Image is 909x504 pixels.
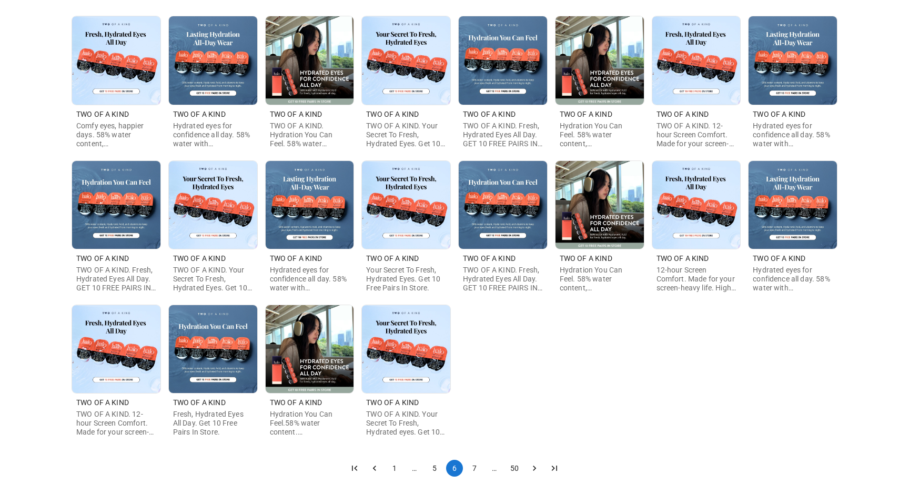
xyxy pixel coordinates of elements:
span: TWO OF A KIND. Your Secret To Fresh, Hydrated Eyes. Get 10 Free Pairs In Store. [173,266,252,300]
span: Comfy eyes, happier days. 58% water content, [MEDICAL_DATA], and vitamins to keep your eyes fresh... [76,122,155,192]
span: TWO OF A KIND [366,110,419,118]
span: TWO OF A KIND [76,254,129,263]
button: Go to next page [526,460,543,477]
span: TWO OF A KIND [173,398,226,407]
span: TWO OF A KIND [270,254,322,263]
span: TWO OF A KIND. Hydration You Can Feel. 58% water content. [MEDICAL_DATA]. Get 10 free pairs in st... [270,122,342,174]
span: TWO OF A KIND [366,254,419,263]
span: TWO OF A KIND [753,110,805,118]
span: Hydration You Can Feel.58% water content.[MEDICAL_DATA].vitamins to keep your eyes fresh and hydr... [270,410,357,471]
button: Go to first page [346,460,363,477]
span: TWO OF A KIND. Your Secret To Fresh, Hydrated Eyes. Get 10 Free Pairs In Store. [366,122,445,156]
img: Image [72,16,160,105]
button: page 6 [446,460,463,477]
img: Image [362,161,450,249]
img: Image [652,16,741,105]
span: 12-hour Screen Comfort. Made for your screen-heavy life. High water content, all-day comfort. Pau... [656,266,736,345]
img: Image [362,16,450,105]
span: Your Secret To Fresh, Hydrated Eyes. Get 10 Free Pairs In Store. [366,266,440,292]
img: Image [459,161,547,249]
img: Image [169,16,257,105]
span: Hydrated eyes for confidence all day. 58% water with [MEDICAL_DATA]. Get 10 free pairs in store. [173,122,250,165]
span: TWO OF A KIND [270,398,322,407]
img: Image [266,305,354,394]
span: TWO OF A KIND. 12-hour Screen Comfort. Made for your screen-heavy life. High water content, all-d... [76,410,155,498]
button: Go to page 50 [506,460,523,477]
span: TWO OF A KIND. Fresh, Hydrated Eyes All Day. GET 10 FREE PAIRS IN STORE. [463,266,542,300]
div: … [486,463,503,473]
span: TWO OF A KIND [656,254,709,263]
img: Image [266,161,354,249]
img: Image [72,161,160,249]
img: Image [169,305,257,394]
span: TWO OF A KIND [560,110,612,118]
span: Fresh, Hydrated Eyes All Day. Get 10 Free Pairs In Store. [173,410,244,436]
img: Image [652,161,741,249]
span: TWO OF A KIND. Your Secret To Fresh, Hydrated eyes. Get 10 FREE PAIRS IN STORE. [366,410,445,445]
img: Image [72,305,160,394]
button: Go to page 5 [426,460,443,477]
span: TWO OF A KIND [173,110,226,118]
span: TWO OF A KIND [560,254,612,263]
span: Hydrated eyes for confidence all day. 58% water with [MEDICAL_DATA] for fresh, hydrated eyes all ... [753,122,831,183]
button: Go to page 7 [466,460,483,477]
button: Go to previous page [366,460,383,477]
span: TWO OF A KIND. Fresh, Hydrated Eyes All Day. GET 10 FREE PAIRS IN STORE. [463,122,542,156]
img: Image [555,161,644,249]
span: Hydration You Can Feel. 58% water content, [MEDICAL_DATA], and vitamins to keep your eyes fresh a... [560,122,637,200]
span: TWO OF A KIND [656,110,709,118]
img: Image [555,16,644,105]
span: TWO OF A KIND [366,398,419,407]
span: TWO OF A KIND [76,398,129,407]
span: TWO OF A KIND. 12-hour Screen Comfort. Made for your screen-heavy life. High water content, all-d... [656,122,735,209]
span: TWO OF A KIND [753,254,805,263]
span: Hydration You Can Feel. 58% water content, [MEDICAL_DATA], and vitamins to keep your eyes fresh a... [560,266,637,345]
span: TWO OF A KIND [270,110,322,118]
span: TWO OF A KIND [173,254,226,263]
img: Image [266,16,354,105]
span: TWO OF A KIND [463,254,516,263]
nav: pagination navigation [345,460,564,477]
img: Image [749,16,837,105]
span: Hydrated eyes for confidence all day. 58% water with [MEDICAL_DATA] for fresh, hydrated eyes all ... [270,266,348,327]
button: Go to page 1 [386,460,403,477]
span: Hydrated eyes for confidence all day. 58% water with [MEDICAL_DATA] for fresh, hydrated eyes all ... [753,266,831,327]
button: Go to last page [546,460,563,477]
img: Image [459,16,547,105]
span: TWO OF A KIND [76,110,129,118]
div: … [406,463,423,473]
img: Image [362,305,450,394]
span: TWO OF A KIND. Fresh, Hydrated Eyes All Day. GET 10 FREE PAIRS IN STORE. [76,266,156,300]
span: TWO OF A KIND [463,110,516,118]
img: Image [749,161,837,249]
img: Image [169,161,257,249]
